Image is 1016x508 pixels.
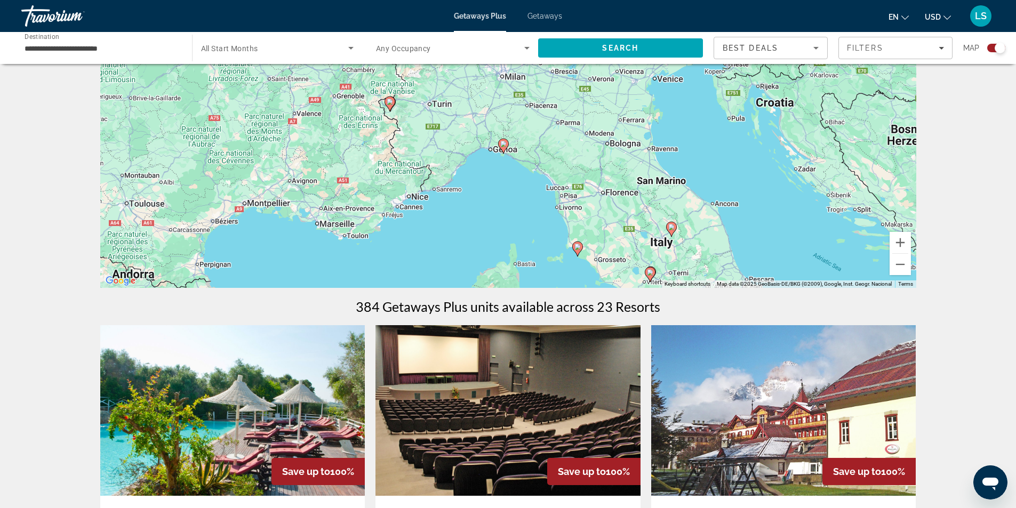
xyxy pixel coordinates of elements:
span: LS [975,11,987,21]
a: Getaways [527,12,562,20]
img: Residence La Splaza [375,325,641,496]
img: Google [103,274,138,288]
button: Keyboard shortcuts [665,280,710,288]
button: Search [538,38,703,58]
button: Zoom in [890,232,911,253]
a: Travorium [21,2,128,30]
button: Filters [838,37,953,59]
div: 100% [547,458,641,485]
img: Masseria Rottacapozza [100,325,365,496]
span: Destination [25,33,59,40]
button: Zoom out [890,254,911,275]
iframe: Button to launch messaging window [973,465,1007,499]
span: Save up to [282,466,330,477]
div: 100% [822,458,916,485]
span: Save up to [558,466,606,477]
span: Search [602,44,638,52]
span: USD [925,13,941,21]
span: Any Occupancy [376,44,431,53]
a: Open this area in Google Maps (opens a new window) [103,274,138,288]
span: Filters [847,44,883,52]
button: Change currency [925,9,951,25]
div: 100% [271,458,365,485]
mat-select: Sort by [723,42,819,54]
span: Save up to [833,466,881,477]
span: en [889,13,899,21]
button: User Menu [967,5,995,27]
span: All Start Months [201,44,258,53]
span: Best Deals [723,44,778,52]
a: Getaways Plus [454,12,506,20]
span: Map [963,41,979,55]
span: Map data ©2025 GeoBasis-DE/BKG (©2009), Google, Inst. Geogr. Nacional [717,281,892,287]
a: Terms (opens in new tab) [898,281,913,287]
input: Select destination [25,42,178,55]
button: Change language [889,9,909,25]
h1: 384 Getaways Plus units available across 23 Resorts [356,299,660,315]
img: Villaggio Turistico Ploner [651,325,916,496]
